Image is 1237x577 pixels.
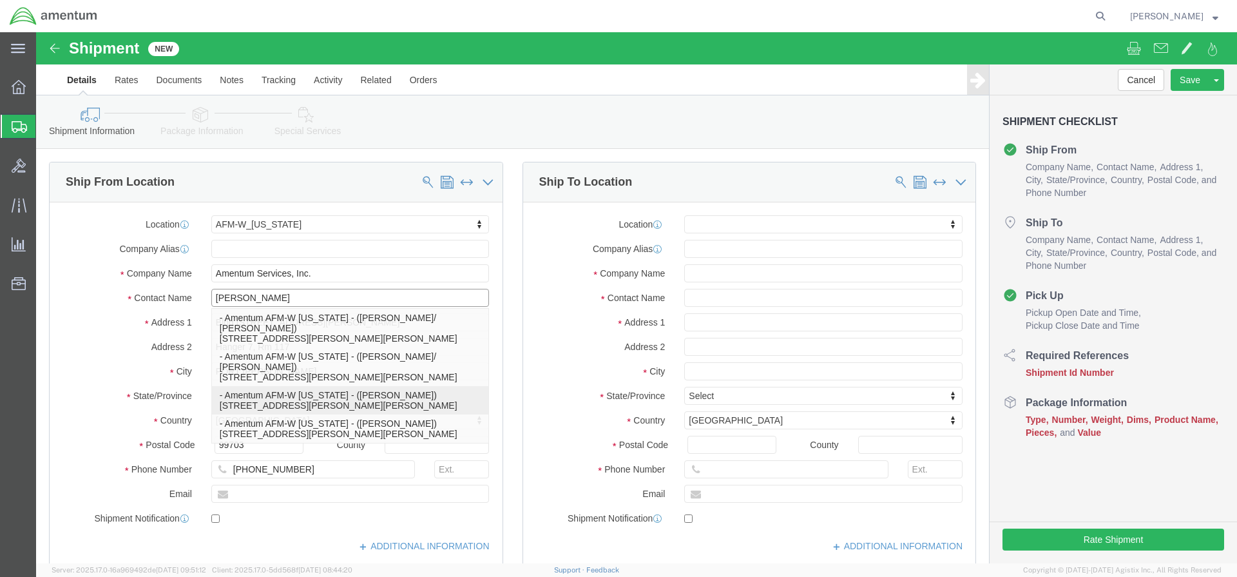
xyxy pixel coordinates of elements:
span: Server: 2025.17.0-16a969492de [52,566,206,574]
iframe: FS Legacy Container [36,32,1237,563]
a: Support [554,566,586,574]
img: logo [9,6,98,26]
a: Feedback [586,566,619,574]
span: Copyright © [DATE]-[DATE] Agistix Inc., All Rights Reserved [1023,565,1222,576]
span: [DATE] 09:51:12 [156,566,206,574]
button: [PERSON_NAME] [1129,8,1219,24]
span: William Schafer [1130,9,1203,23]
span: Client: 2025.17.0-5dd568f [212,566,352,574]
span: [DATE] 08:44:20 [298,566,352,574]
